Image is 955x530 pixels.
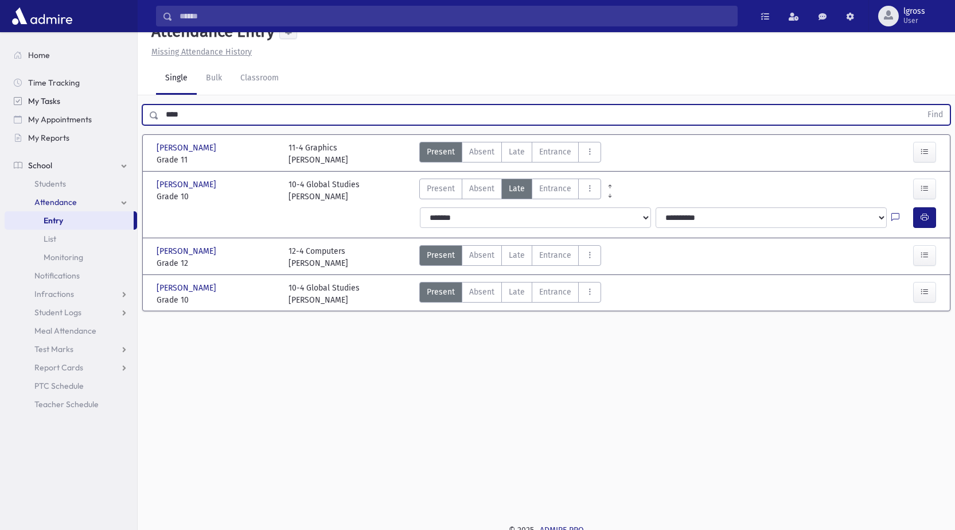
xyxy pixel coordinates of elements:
span: Monitoring [44,252,83,262]
div: AttTypes [419,245,601,269]
div: 12-4 Computers [PERSON_NAME] [289,245,348,269]
img: AdmirePro [9,5,75,28]
a: Report Cards [5,358,137,377]
div: 10-4 Global Studies [PERSON_NAME] [289,282,360,306]
div: AttTypes [419,142,601,166]
span: Students [34,179,66,189]
a: Classroom [231,63,288,95]
span: [PERSON_NAME] [157,245,219,257]
span: Absent [469,183,494,195]
span: Entry [44,215,63,226]
a: Entry [5,211,134,230]
u: Missing Attendance History [151,47,252,57]
a: My Tasks [5,92,137,110]
a: My Reports [5,129,137,147]
span: My Appointments [28,114,92,125]
a: Attendance [5,193,137,211]
a: Home [5,46,137,64]
span: Present [427,146,455,158]
span: PTC Schedule [34,381,84,391]
span: lgross [903,7,925,16]
a: School [5,156,137,175]
div: AttTypes [419,282,601,306]
span: Late [509,286,525,298]
span: Grade 10 [157,191,277,203]
a: Student Logs [5,303,137,322]
a: Single [156,63,197,95]
a: Infractions [5,285,137,303]
div: 10-4 Global Studies [PERSON_NAME] [289,179,360,203]
div: AttTypes [419,179,601,203]
input: Search [173,6,737,26]
span: Late [509,146,525,158]
span: My Reports [28,133,69,143]
span: Meal Attendance [34,326,96,336]
span: Absent [469,286,494,298]
span: Test Marks [34,344,73,354]
a: Monitoring [5,248,137,266]
span: Late [509,249,525,261]
span: Report Cards [34,362,83,373]
span: Absent [469,249,494,261]
span: Attendance [34,197,77,207]
span: [PERSON_NAME] [157,142,219,154]
span: Home [28,50,50,60]
span: Present [427,286,455,298]
span: Student Logs [34,307,81,318]
a: My Appointments [5,110,137,129]
span: User [903,16,925,25]
span: Entrance [539,183,571,195]
span: Grade 11 [157,154,277,166]
span: School [28,160,52,171]
a: List [5,230,137,248]
a: Notifications [5,266,137,285]
span: Entrance [539,249,571,261]
span: List [44,234,56,244]
div: 11-4 Graphics [PERSON_NAME] [289,142,348,166]
span: Present [427,249,455,261]
span: Infractions [34,289,74,299]
span: My Tasks [28,96,60,106]
span: Late [509,183,525,195]
a: Teacher Schedule [5,395,137,413]
span: Notifications [34,270,80,281]
a: Students [5,175,137,193]
span: Time Tracking [28,78,80,88]
span: [PERSON_NAME] [157,282,219,294]
span: Grade 10 [157,294,277,306]
a: PTC Schedule [5,377,137,395]
a: Bulk [197,63,231,95]
a: Test Marks [5,340,137,358]
span: [PERSON_NAME] [157,179,219,191]
span: Entrance [539,146,571,158]
span: Absent [469,146,494,158]
a: Time Tracking [5,73,137,92]
span: Entrance [539,286,571,298]
span: Present [427,183,455,195]
span: Grade 12 [157,257,277,269]
span: Teacher Schedule [34,399,99,409]
button: Find [921,105,950,125]
a: Meal Attendance [5,322,137,340]
a: Missing Attendance History [147,47,252,57]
